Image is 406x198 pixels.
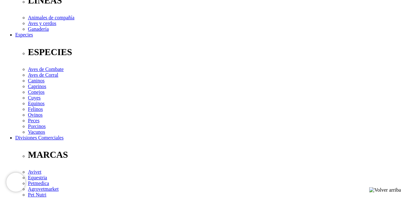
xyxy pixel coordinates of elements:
[28,84,46,89] a: Caprinos
[28,26,49,32] a: Ganadería
[28,186,59,192] a: Agrovetmarket
[28,72,58,78] a: Aves de Corral
[28,192,46,197] a: Pet Nutri
[369,187,401,193] img: Volver arriba
[28,181,49,186] a: Petmedica
[28,118,39,123] a: Peces
[28,124,46,129] a: Porcinos
[28,95,41,100] a: Cuyes
[28,21,56,26] a: Aves y cerdos
[28,112,43,118] a: Ovinos
[28,78,44,83] a: Caninos
[28,67,64,72] a: Aves de Combate
[28,169,41,175] a: Avivet
[28,175,47,180] a: Equestria
[6,173,25,192] iframe: Brevo live chat
[15,32,33,37] a: Especies
[28,89,44,95] a: Conejos
[28,150,403,160] p: MARCAS
[28,129,45,135] a: Vacunos
[28,106,43,112] a: Felinos
[28,101,44,106] a: Equinos
[15,135,63,140] a: Divisiones Comerciales
[28,47,403,57] p: ESPECIES
[28,15,75,20] a: Animales de compañía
